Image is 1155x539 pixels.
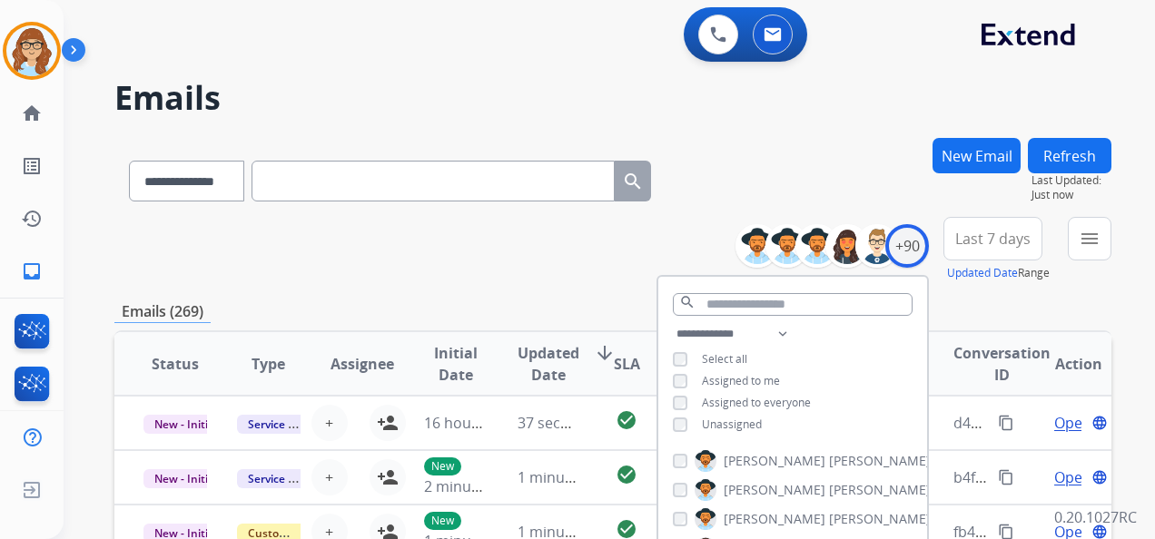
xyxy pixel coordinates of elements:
[702,373,780,388] span: Assigned to me
[1079,228,1101,250] mat-icon: menu
[518,413,624,433] span: 37 seconds ago
[143,469,228,488] span: New - Initial
[829,481,931,499] span: [PERSON_NAME]
[377,412,399,434] mat-icon: person_add
[518,467,607,487] span: 1 minute ago
[6,25,57,76] img: avatar
[1028,138,1111,173] button: Refresh
[1091,415,1108,431] mat-icon: language
[829,510,931,528] span: [PERSON_NAME]
[252,353,285,375] span: Type
[331,353,394,375] span: Assignee
[424,342,488,386] span: Initial Date
[311,405,348,441] button: +
[237,415,341,434] span: Service Support
[947,266,1018,280] button: Updated Date
[955,235,1031,242] span: Last 7 days
[424,476,521,496] span: 2 minutes ago
[1054,506,1137,528] p: 0.20.1027RC
[1018,332,1111,396] th: Action
[424,457,461,475] p: New
[702,351,747,367] span: Select all
[114,80,1111,116] h2: Emails
[1032,173,1111,188] span: Last Updated:
[614,353,640,375] span: SLA
[424,512,461,530] p: New
[21,155,43,177] mat-icon: list_alt
[152,353,199,375] span: Status
[1032,188,1111,202] span: Just now
[943,217,1042,260] button: Last 7 days
[622,171,644,192] mat-icon: search
[724,452,825,470] span: [PERSON_NAME]
[143,415,228,434] span: New - Initial
[594,342,616,364] mat-icon: arrow_downward
[1054,466,1091,488] span: Open
[114,300,211,323] p: Emails (269)
[616,464,637,485] mat-icon: check_circle
[424,413,514,433] span: 16 hours ago
[947,265,1050,280] span: Range
[518,342,579,386] span: Updated Date
[237,469,341,488] span: Service Support
[953,342,1051,386] span: Conversation ID
[724,510,825,528] span: [PERSON_NAME]
[616,409,637,431] mat-icon: check_circle
[325,466,333,488] span: +
[702,416,762,432] span: Unassigned
[998,469,1014,485] mat-icon: content_copy
[933,138,1021,173] button: New Email
[885,224,929,268] div: +90
[325,412,333,434] span: +
[702,395,811,410] span: Assigned to everyone
[311,459,348,495] button: +
[679,294,696,310] mat-icon: search
[377,466,399,488] mat-icon: person_add
[21,260,43,282] mat-icon: inbox
[829,452,931,470] span: [PERSON_NAME]
[1091,469,1108,485] mat-icon: language
[998,415,1014,431] mat-icon: content_copy
[724,481,825,499] span: [PERSON_NAME]
[21,103,43,124] mat-icon: home
[21,208,43,230] mat-icon: history
[1054,412,1091,434] span: Open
